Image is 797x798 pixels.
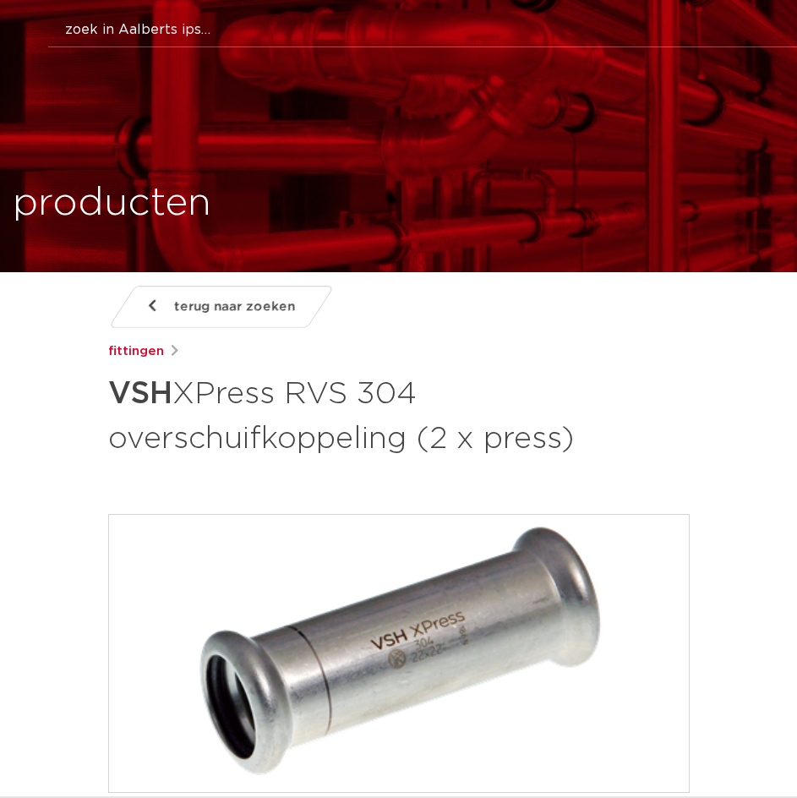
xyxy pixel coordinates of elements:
[174,293,295,320] span: terug naar zoeken
[108,369,690,460] h1: XPress RVS 304 overschuifkoppeling (2 x press)
[108,379,172,409] strong: VSH
[13,177,211,231] h1: producten
[109,515,689,792] img: Product Image for VSH XPress RVS 304 overschuifkoppeling (2 x press)
[107,286,334,328] a: terug naar zoeken
[108,342,164,362] a: fittingen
